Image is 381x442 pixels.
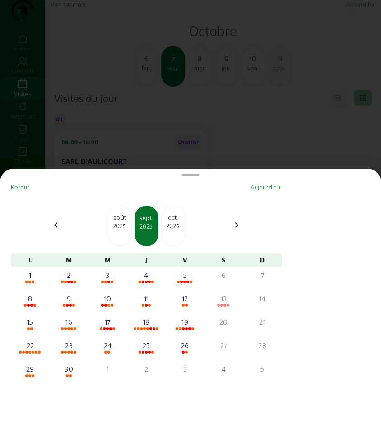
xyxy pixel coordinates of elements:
[108,213,131,222] div: août
[11,253,50,267] div: L
[92,317,123,327] div: 17
[246,293,278,304] div: 14
[208,270,240,281] div: 6
[11,184,30,190] span: Retour
[130,293,162,304] div: 11
[246,317,278,327] div: 21
[130,317,162,327] div: 18
[246,364,278,374] div: 5
[130,364,162,374] div: 2
[53,317,85,327] div: 16
[169,317,201,327] div: 19
[135,222,158,230] div: 2025
[14,340,46,351] div: 22
[135,213,158,222] div: sept.
[130,340,162,351] div: 25
[130,270,162,281] div: 4
[251,184,282,190] span: Aujourd'hui
[108,222,131,230] div: 2025
[162,222,185,230] div: 2025
[162,213,185,222] div: oct.
[14,270,46,281] div: 1
[92,364,123,374] div: 1
[208,340,240,351] div: 27
[53,270,85,281] div: 2
[231,220,242,230] mat-icon: chevron_right
[204,253,243,267] div: S
[166,253,204,267] div: V
[169,293,201,304] div: 12
[208,293,240,304] div: 13
[243,253,282,267] div: D
[169,270,201,281] div: 5
[92,293,123,304] div: 10
[50,253,88,267] div: M
[88,253,127,267] div: M
[14,364,46,374] div: 29
[92,340,123,351] div: 24
[246,270,278,281] div: 7
[208,317,240,327] div: 20
[169,340,201,351] div: 26
[14,317,46,327] div: 15
[51,220,61,230] mat-icon: chevron_left
[53,293,85,304] div: 9
[169,364,201,374] div: 3
[14,293,46,304] div: 8
[53,340,85,351] div: 23
[92,270,123,281] div: 3
[127,253,166,267] div: J
[208,364,240,374] div: 4
[246,340,278,351] div: 28
[53,364,85,374] div: 30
